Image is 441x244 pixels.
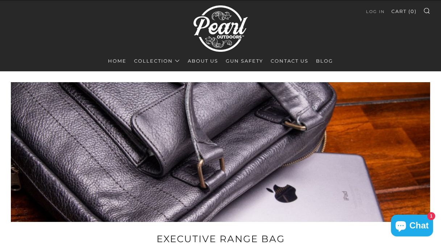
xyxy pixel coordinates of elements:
[271,55,308,67] a: Contact Us
[391,5,417,17] a: Cart (0)
[188,55,218,67] a: About Us
[226,55,263,67] a: Gun Safety
[411,8,415,14] span: 0
[194,2,248,55] img: Pearl Outdoors | Luxury Leather Pistol Bags & Executive Range Bags
[134,55,180,67] a: Collection
[316,55,333,67] a: Blog
[108,55,126,67] a: Home
[389,215,435,238] inbox-online-store-chat: Shopify online store chat
[366,6,385,17] a: Log in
